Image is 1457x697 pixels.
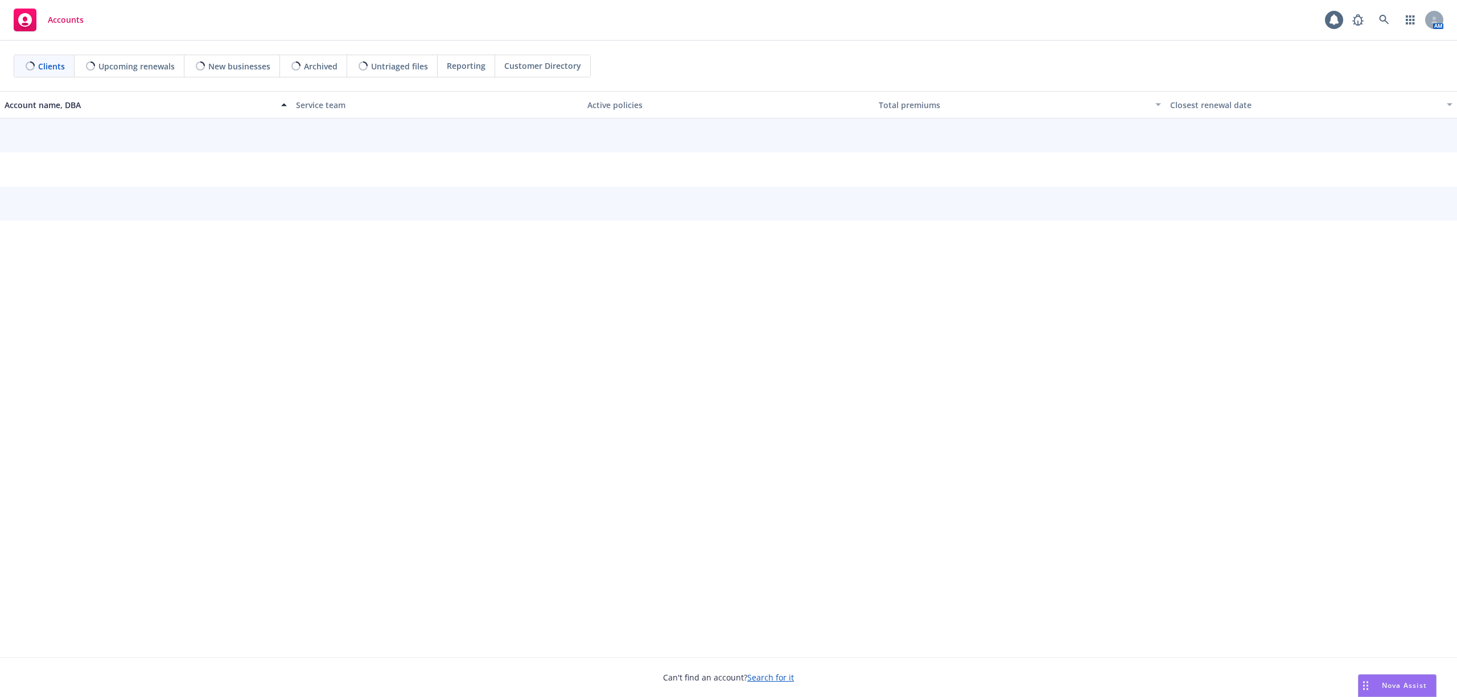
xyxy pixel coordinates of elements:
div: Active policies [587,99,870,111]
span: New businesses [208,60,270,72]
span: Reporting [447,60,485,72]
button: Service team [291,91,583,118]
span: Accounts [48,15,84,24]
div: Closest renewal date [1170,99,1440,111]
a: Switch app [1399,9,1422,31]
a: Accounts [9,4,88,36]
div: Service team [296,99,578,111]
div: Account name, DBA [5,99,274,111]
button: Total premiums [874,91,1166,118]
span: Clients [38,60,65,72]
button: Active policies [583,91,874,118]
span: Customer Directory [504,60,581,72]
a: Report a Bug [1347,9,1369,31]
span: Untriaged files [371,60,428,72]
button: Closest renewal date [1166,91,1457,118]
button: Nova Assist [1358,674,1437,697]
span: Upcoming renewals [98,60,175,72]
a: Search [1373,9,1396,31]
div: Total premiums [879,99,1149,111]
span: Nova Assist [1382,680,1427,690]
span: Can't find an account? [663,671,794,683]
div: Drag to move [1359,675,1373,696]
a: Search for it [747,672,794,683]
span: Archived [304,60,338,72]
